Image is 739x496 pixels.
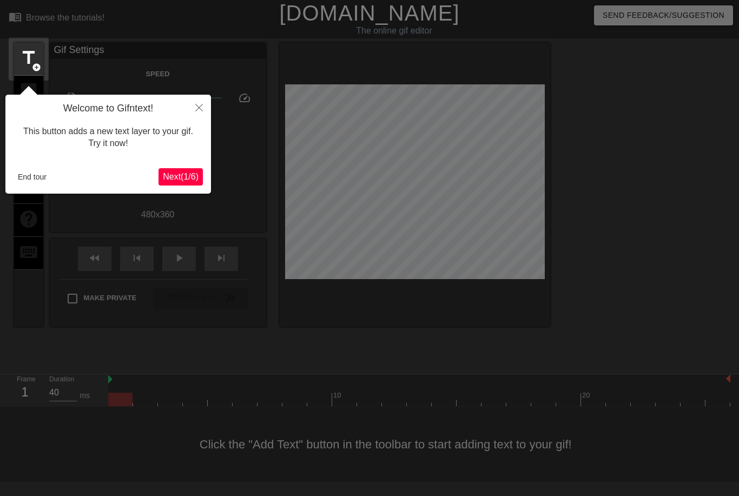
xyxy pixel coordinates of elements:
button: End tour [14,169,51,185]
h4: Welcome to Gifntext! [14,103,203,115]
button: Next [159,168,203,186]
button: Close [187,95,211,120]
div: This button adds a new text layer to your gif. Try it now! [14,115,203,161]
span: Next ( 1 / 6 ) [163,172,199,181]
